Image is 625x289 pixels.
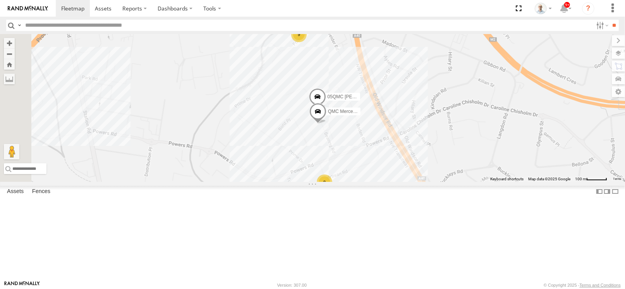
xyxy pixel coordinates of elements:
span: 05QMC [PERSON_NAME] [328,94,383,99]
button: Drag Pegman onto the map to open Street View [4,144,19,159]
label: Dock Summary Table to the Right [603,186,611,197]
button: Map Scale: 100 m per 50 pixels [573,176,610,182]
div: © Copyright 2025 - [544,283,621,287]
button: Zoom out [4,48,15,59]
div: 8 [317,174,332,190]
a: Visit our Website [4,281,40,289]
div: Version: 307.00 [277,283,307,287]
label: Fences [28,186,54,197]
span: 100 m [575,177,586,181]
button: Zoom Home [4,59,15,70]
i: ? [582,2,594,15]
button: Keyboard shortcuts [490,176,524,182]
span: QMC Mercedes [328,109,361,115]
label: Hide Summary Table [611,186,619,197]
label: Measure [4,74,15,84]
img: rand-logo.svg [8,6,48,11]
label: Assets [3,186,27,197]
button: Zoom in [4,38,15,48]
span: Map data ©2025 Google [528,177,570,181]
label: Dock Summary Table to the Left [596,186,603,197]
label: Map Settings [612,86,625,97]
label: Search Query [16,20,22,31]
a: Terms (opens in new tab) [613,178,622,181]
div: 9 [291,27,307,42]
a: Terms and Conditions [580,283,621,287]
label: Search Filter Options [593,20,610,31]
div: Kurt Byers [532,3,555,14]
